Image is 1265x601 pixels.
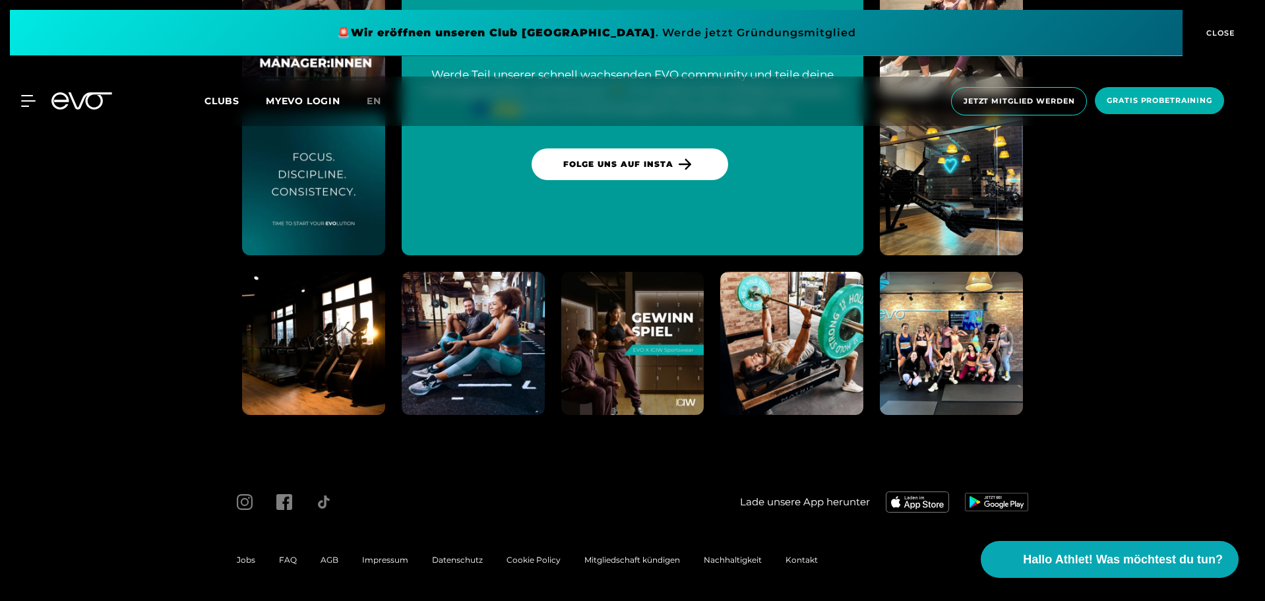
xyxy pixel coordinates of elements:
img: evofitness instagram [242,112,385,255]
span: CLOSE [1203,27,1235,39]
img: evofitness instagram [880,112,1023,255]
a: MYEVO LOGIN [266,95,340,107]
img: evofitness instagram [880,272,1023,415]
img: evofitness instagram [720,272,863,415]
a: Kontakt [786,555,818,565]
a: Clubs [204,94,266,107]
a: AGB [321,555,338,565]
span: Lade unsere App herunter [740,495,870,510]
a: FAQ [279,555,297,565]
img: evofitness instagram [561,272,704,415]
a: Jetzt Mitglied werden [947,87,1091,115]
a: Jobs [237,555,255,565]
a: Gratis Probetraining [1091,87,1228,115]
button: CLOSE [1183,10,1255,56]
img: evofitness app [965,493,1028,511]
a: Cookie Policy [507,555,561,565]
button: Hallo Athlet! Was möchtest du tun? [981,541,1239,578]
img: evofitness app [886,491,949,513]
a: en [367,94,397,109]
span: Hallo Athlet! Was möchtest du tun? [1023,551,1223,569]
a: Datenschutz [432,555,483,565]
a: FOLGE UNS AUF INSTA [532,148,727,180]
a: Mitgliedschaft kündigen [584,555,680,565]
img: evofitness instagram [242,272,385,415]
span: Gratis Probetraining [1107,95,1212,106]
span: Jetzt Mitglied werden [964,96,1074,107]
span: FOLGE UNS AUF INSTA [563,158,673,170]
img: evofitness instagram [402,272,545,415]
a: Impressum [362,555,408,565]
span: Clubs [204,95,239,107]
span: en [367,95,381,107]
a: Nachhaltigkeit [704,555,762,565]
